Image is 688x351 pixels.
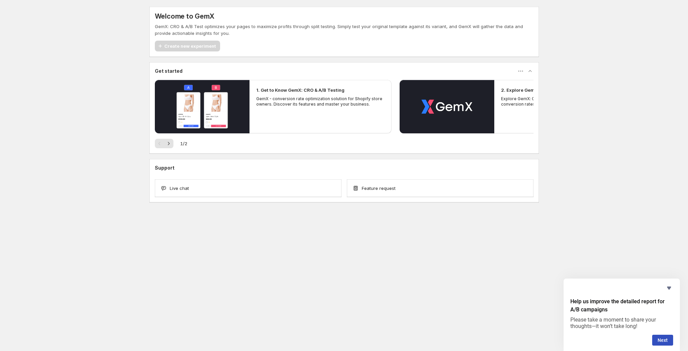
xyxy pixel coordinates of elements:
button: Next [164,139,173,148]
button: Hide survey [665,284,673,292]
h2: Help us improve the detailed report for A/B campaigns [570,298,673,314]
p: Please take a moment to share your thoughts—it won’t take long! [570,316,673,329]
p: GemX: CRO & A/B Test optimizes your pages to maximize profits through split testing. Simply test ... [155,23,533,37]
div: Help us improve the detailed report for A/B campaigns [570,284,673,346]
h5: Welcome to GemX [155,12,214,20]
button: Play video [400,80,494,133]
p: GemX - conversion rate optimization solution for Shopify store owners. Discover its features and ... [256,96,385,107]
h3: Support [155,164,174,171]
h2: 1. Get to Know GemX: CRO & A/B Testing [256,87,345,93]
span: 1 / 2 [180,140,187,147]
span: Live chat [170,185,189,192]
h3: Get started [155,68,183,74]
button: Next question [652,335,673,346]
nav: Pagination [155,139,173,148]
h2: 2. Explore GemX: CRO & A/B Testing Use Cases [501,87,606,93]
span: Feature request [362,185,396,192]
p: Explore GemX: CRO & A/B testing Use Cases to boost conversion rates and drive growth. [501,96,630,107]
button: Play video [155,80,250,133]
